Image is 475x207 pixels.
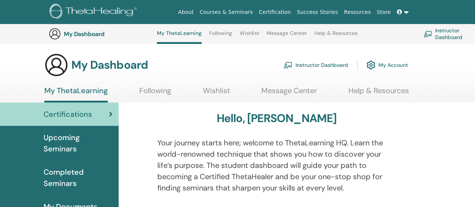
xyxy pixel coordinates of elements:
[44,132,113,154] span: Upcoming Seminars
[50,4,139,21] img: logo.png
[44,86,108,103] a: My ThetaLearning
[256,5,294,19] a: Certification
[203,86,230,101] a: Wishlist
[283,62,293,68] img: chalkboard-teacher.svg
[197,5,256,19] a: Courses & Seminars
[294,5,341,19] a: Success Stories
[366,59,375,71] img: cog.svg
[175,5,196,19] a: About
[139,86,171,101] a: Following
[217,112,337,125] h3: Hello, [PERSON_NAME]
[44,109,92,120] span: Certifications
[366,57,408,73] a: My Account
[261,86,317,101] a: Message Center
[240,30,259,42] a: Wishlist
[348,86,409,101] a: Help & Resources
[64,30,139,38] h3: My Dashboard
[157,30,202,44] a: My ThetaLearning
[267,30,307,42] a: Message Center
[374,5,394,19] a: Store
[44,166,113,189] span: Completed Seminars
[283,57,348,73] a: Instructor Dashboard
[209,30,232,42] a: Following
[157,137,396,193] p: Your journey starts here; welcome to ThetaLearning HQ. Learn the world-renowned technique that sh...
[314,30,357,42] a: Help & Resources
[341,5,374,19] a: Resources
[424,31,432,37] img: chalkboard-teacher.svg
[44,53,68,77] img: generic-user-icon.jpg
[71,58,148,72] h3: My Dashboard
[49,28,61,40] img: generic-user-icon.jpg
